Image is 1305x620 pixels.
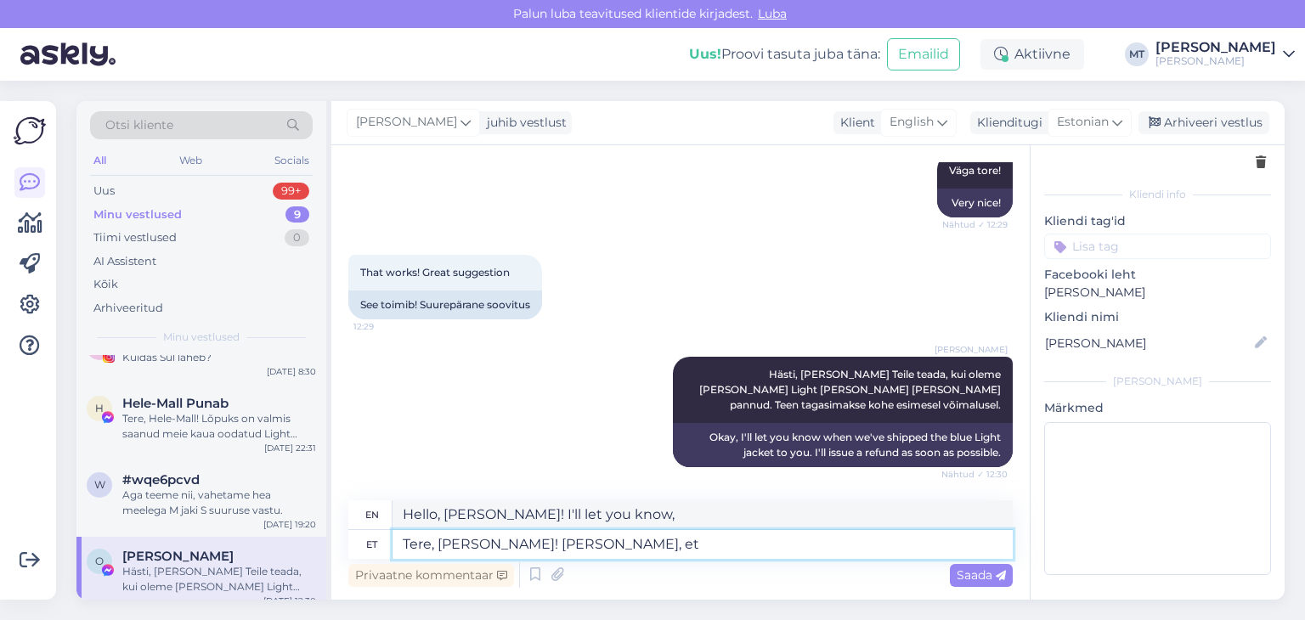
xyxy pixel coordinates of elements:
[1125,42,1149,66] div: MT
[970,114,1042,132] div: Klienditugi
[1044,212,1271,230] p: Kliendi tag'id
[957,567,1006,583] span: Saada
[935,343,1008,356] span: [PERSON_NAME]
[890,113,934,132] span: English
[122,411,316,442] div: Tere, Hele-Mall! Lõpuks on valmis saanud meie kaua oodatud Light jakid ja nende hulgas ka neoonko...
[263,595,316,607] div: [DATE] 12:30
[1044,374,1271,389] div: [PERSON_NAME]
[285,229,309,246] div: 0
[1044,284,1271,302] p: [PERSON_NAME]
[699,368,1003,411] span: Hästi, [PERSON_NAME] Teile teada, kui oleme [PERSON_NAME] Light [PERSON_NAME] [PERSON_NAME] pannu...
[753,6,792,21] span: Luba
[1044,308,1271,326] p: Kliendi nimi
[348,290,542,319] div: See toimib! Suurepärane soovitus
[93,276,118,293] div: Kõik
[93,183,115,200] div: Uus
[122,549,234,564] span: Olga Lepaeva
[1155,54,1276,68] div: [PERSON_NAME]
[366,530,377,559] div: et
[163,330,240,345] span: Minu vestlused
[122,472,200,488] span: #wqe6pcvd
[1044,234,1271,259] input: Lisa tag
[1044,266,1271,284] p: Facebooki leht
[353,320,417,333] span: 12:29
[122,350,316,365] div: Kuidas Sul läheb?
[1057,113,1109,132] span: Estonian
[122,396,229,411] span: Hele-Mall Punab
[1044,399,1271,417] p: Märkmed
[14,115,46,147] img: Askly Logo
[95,555,104,567] span: O
[95,402,104,414] span: H
[105,116,173,134] span: Otsi kliente
[937,189,1013,217] div: Very nice!
[1155,41,1295,68] a: [PERSON_NAME][PERSON_NAME]
[271,149,313,172] div: Socials
[90,149,110,172] div: All
[264,442,316,454] div: [DATE] 22:31
[285,206,309,223] div: 9
[93,229,177,246] div: Tiimi vestlused
[941,468,1008,481] span: Nähtud ✓ 12:30
[833,114,875,132] div: Klient
[122,564,316,595] div: Hästi, [PERSON_NAME] Teile teada, kui oleme [PERSON_NAME] Light [PERSON_NAME] [PERSON_NAME] pannu...
[980,39,1084,70] div: Aktiivne
[263,518,316,531] div: [DATE] 19:20
[887,38,960,70] button: Emailid
[93,253,156,270] div: AI Assistent
[122,488,316,518] div: Aga teeme nii, vahetame hea meelega M jaki S suuruse vastu.
[1138,111,1269,134] div: Arhiveeri vestlus
[365,500,379,529] div: en
[949,164,1001,177] span: Väga tore!
[942,218,1008,231] span: Nähtud ✓ 12:29
[393,500,1013,529] textarea: Hello, [PERSON_NAME]! I'll let you know,
[267,365,316,378] div: [DATE] 8:30
[1155,41,1276,54] div: [PERSON_NAME]
[273,183,309,200] div: 99+
[689,46,721,62] b: Uus!
[393,530,1013,559] textarea: Tere, [PERSON_NAME]! [PERSON_NAME], et
[93,206,182,223] div: Minu vestlused
[689,44,880,65] div: Proovi tasuta juba täna:
[176,149,206,172] div: Web
[93,300,163,317] div: Arhiveeritud
[360,266,510,279] span: That works! Great suggestion
[348,564,514,587] div: Privaatne kommentaar
[1045,334,1251,352] input: Lisa nimi
[673,423,1013,467] div: Okay, I'll let you know when we've shipped the blue Light jacket to you. I'll issue a refund as s...
[356,113,457,132] span: [PERSON_NAME]
[480,114,567,132] div: juhib vestlust
[1044,187,1271,202] div: Kliendi info
[94,478,105,491] span: w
